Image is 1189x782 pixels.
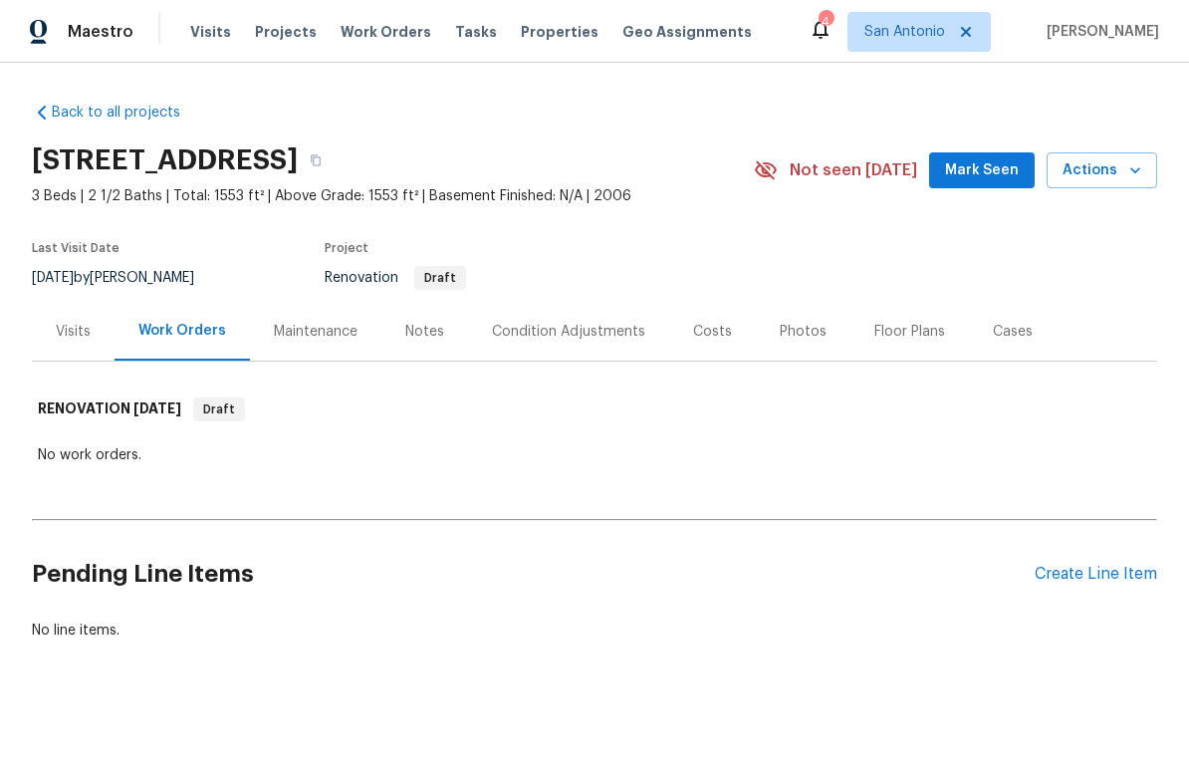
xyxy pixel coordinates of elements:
[56,322,91,342] div: Visits
[416,272,464,284] span: Draft
[32,621,1157,641] div: No line items.
[325,242,368,254] span: Project
[405,322,444,342] div: Notes
[693,322,732,342] div: Costs
[819,12,832,32] div: 4
[993,322,1033,342] div: Cases
[32,266,218,290] div: by [PERSON_NAME]
[274,322,357,342] div: Maintenance
[521,22,598,42] span: Properties
[622,22,752,42] span: Geo Assignments
[32,378,1157,441] div: RENOVATION [DATE]Draft
[255,22,317,42] span: Projects
[133,401,181,415] span: [DATE]
[325,271,466,285] span: Renovation
[790,160,917,180] span: Not seen [DATE]
[138,321,226,341] div: Work Orders
[32,271,74,285] span: [DATE]
[929,152,1035,189] button: Mark Seen
[195,399,243,419] span: Draft
[341,22,431,42] span: Work Orders
[945,158,1019,183] span: Mark Seen
[1035,565,1157,584] div: Create Line Item
[874,322,945,342] div: Floor Plans
[38,397,181,421] h6: RENOVATION
[780,322,827,342] div: Photos
[32,103,223,123] a: Back to all projects
[455,25,497,39] span: Tasks
[298,142,334,178] button: Copy Address
[32,150,298,170] h2: [STREET_ADDRESS]
[38,445,1151,465] div: No work orders.
[32,528,1035,621] h2: Pending Line Items
[32,242,119,254] span: Last Visit Date
[190,22,231,42] span: Visits
[1063,158,1141,183] span: Actions
[864,22,945,42] span: San Antonio
[492,322,645,342] div: Condition Adjustments
[1047,152,1157,189] button: Actions
[1039,22,1159,42] span: [PERSON_NAME]
[32,186,754,206] span: 3 Beds | 2 1/2 Baths | Total: 1553 ft² | Above Grade: 1553 ft² | Basement Finished: N/A | 2006
[68,22,133,42] span: Maestro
